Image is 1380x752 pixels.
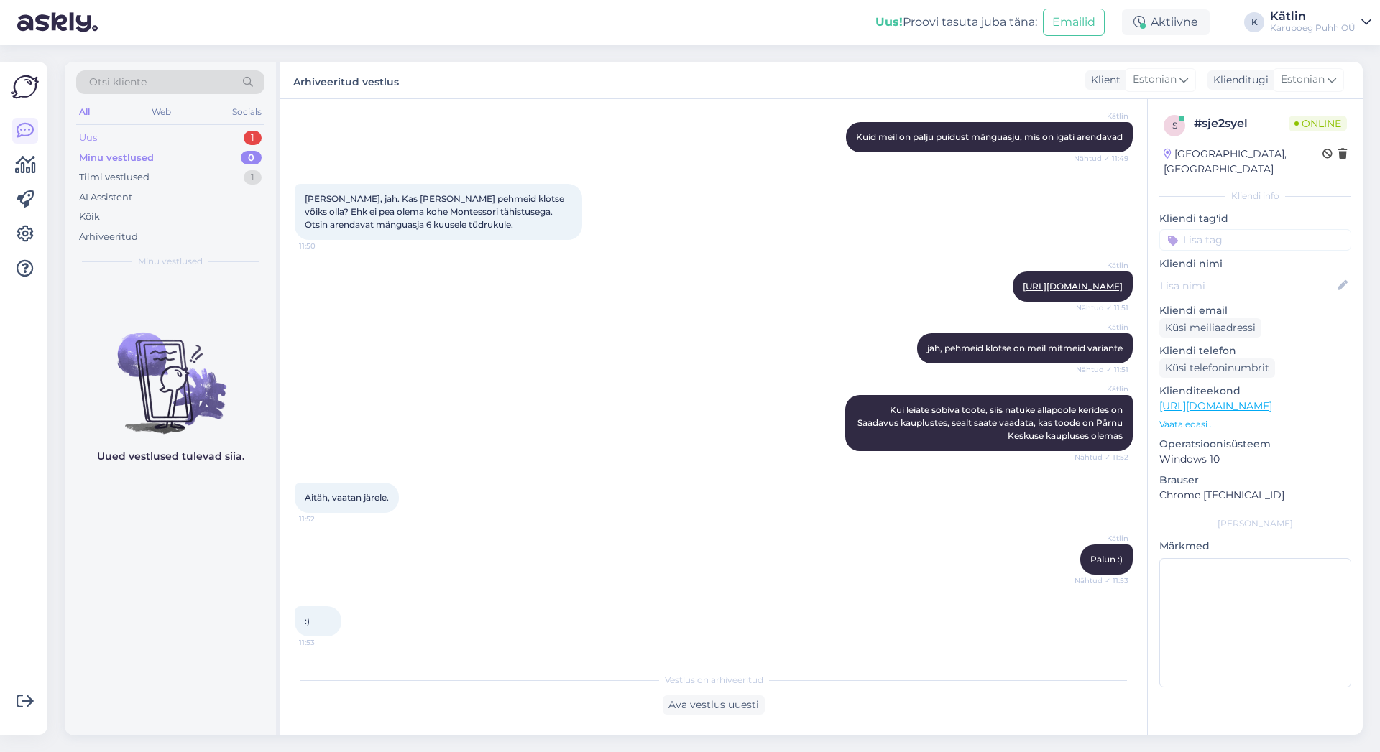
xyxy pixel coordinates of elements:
div: # sje2syel [1194,115,1289,132]
span: Online [1289,116,1347,131]
div: Karupoeg Puhh OÜ [1270,22,1356,34]
p: Kliendi email [1159,303,1351,318]
div: 1 [244,131,262,145]
span: Nähtud ✓ 11:51 [1075,302,1128,313]
p: Kliendi telefon [1159,343,1351,358]
div: 0 [241,151,262,165]
button: Emailid [1043,9,1105,36]
div: Arhiveeritud [79,230,138,244]
div: Kliendi info [1159,190,1351,203]
span: 11:50 [299,241,353,251]
div: 1 [244,170,262,185]
span: s [1172,120,1177,131]
span: 11:53 [299,637,353,648]
span: Nähtud ✓ 11:52 [1075,452,1128,463]
div: Küsi meiliaadressi [1159,318,1261,338]
span: :) [305,616,310,626]
input: Lisa nimi [1160,278,1335,294]
div: Tiimi vestlused [79,170,149,185]
span: Kui leiate sobiva toote, siis natuke allapoole kerides on Saadavus kauplustes, sealt saate vaadat... [857,404,1125,441]
p: Märkmed [1159,539,1351,554]
a: [URL][DOMAIN_NAME] [1023,281,1123,292]
div: Kätlin [1270,11,1356,22]
div: [PERSON_NAME] [1159,517,1351,530]
span: Nähtud ✓ 11:51 [1075,364,1128,375]
div: Socials [229,103,264,121]
div: Küsi telefoninumbrit [1159,358,1275,378]
p: Windows 10 [1159,452,1351,467]
span: Palun :) [1090,554,1123,565]
div: Klienditugi [1207,73,1269,88]
div: Aktiivne [1122,9,1210,35]
div: K [1244,12,1264,32]
p: Kliendi nimi [1159,256,1351,271]
span: Nähtud ✓ 11:49 [1074,153,1128,164]
div: Web [149,103,174,121]
img: Askly Logo [11,73,39,101]
div: Minu vestlused [79,151,154,165]
p: Operatsioonisüsteem [1159,437,1351,452]
div: Kõik [79,210,100,224]
p: Klienditeekond [1159,384,1351,399]
b: Uus! [875,15,903,29]
span: Kätlin [1075,533,1128,544]
span: Nähtud ✓ 11:53 [1075,575,1128,586]
div: Proovi tasuta juba täna: [875,14,1037,31]
span: 11:52 [299,514,353,524]
p: Brauser [1159,473,1351,488]
span: Otsi kliente [89,75,147,90]
span: jah, pehmeid klotse on meil mitmeid variante [927,343,1123,353]
div: All [76,103,93,121]
div: AI Assistent [79,190,132,205]
div: Klient [1085,73,1121,88]
img: No chats [65,307,276,436]
a: [URL][DOMAIN_NAME] [1159,399,1272,412]
p: Vaata edasi ... [1159,418,1351,431]
span: [PERSON_NAME], jah. Kas [PERSON_NAME] pehmeid klotse võiks olla? Ehk ei pea olema kohe Montessori... [305,193,566,230]
span: Vestlus on arhiveeritud [665,674,763,687]
span: Minu vestlused [138,255,203,268]
p: Chrome [TECHNICAL_ID] [1159,488,1351,503]
span: Kätlin [1075,322,1128,333]
div: Ava vestlus uuesti [663,695,765,715]
p: Uued vestlused tulevad siia. [97,449,244,464]
p: Kliendi tag'id [1159,211,1351,226]
span: Estonian [1133,72,1177,88]
a: KätlinKarupoeg Puhh OÜ [1270,11,1371,34]
span: Kätlin [1075,111,1128,121]
div: Uus [79,131,97,145]
input: Lisa tag [1159,229,1351,251]
span: Kuid meil on palju puidust mänguasju, mis on igati arendavad [856,131,1123,142]
span: Kätlin [1075,384,1128,394]
div: [GEOGRAPHIC_DATA], [GEOGRAPHIC_DATA] [1164,147,1322,177]
span: Kätlin [1075,260,1128,271]
span: Aitäh, vaatan järele. [305,492,389,503]
label: Arhiveeritud vestlus [293,70,399,90]
span: Estonian [1281,72,1325,88]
